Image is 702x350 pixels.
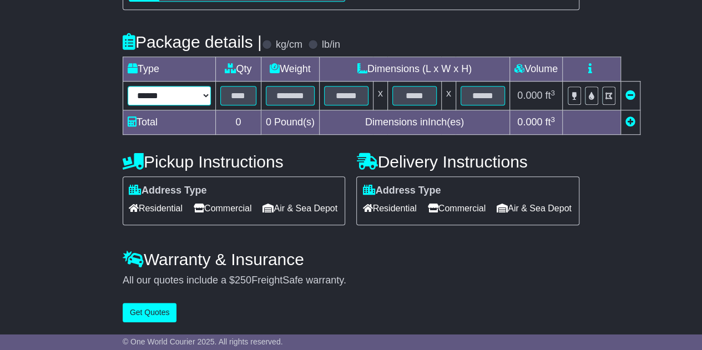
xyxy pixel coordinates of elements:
span: © One World Courier 2025. All rights reserved. [123,337,283,346]
h4: Warranty & Insurance [123,250,579,268]
td: Dimensions in Inch(es) [319,110,509,135]
td: x [441,82,456,110]
a: Add new item [625,116,635,128]
div: All our quotes include a $ FreightSafe warranty. [123,275,579,287]
a: Remove this item [625,90,635,101]
span: 250 [235,275,251,286]
td: 0 [215,110,261,135]
sup: 3 [551,89,555,97]
label: lb/in [322,39,340,51]
td: Pound(s) [261,110,319,135]
span: ft [545,90,555,101]
span: 0.000 [517,90,542,101]
label: Address Type [129,185,207,197]
span: Commercial [194,200,251,217]
span: 0 [266,116,271,128]
span: Air & Sea Depot [262,200,337,217]
button: Get Quotes [123,303,177,322]
span: 0.000 [517,116,542,128]
h4: Pickup Instructions [123,153,346,171]
td: Volume [509,57,562,82]
td: Qty [215,57,261,82]
td: Type [123,57,215,82]
label: kg/cm [276,39,302,51]
span: Commercial [428,200,486,217]
label: Address Type [362,185,441,197]
span: ft [545,116,555,128]
td: Weight [261,57,319,82]
td: Total [123,110,215,135]
sup: 3 [551,115,555,124]
h4: Delivery Instructions [356,153,579,171]
td: x [373,82,387,110]
span: Residential [129,200,183,217]
span: Residential [362,200,416,217]
h4: Package details | [123,33,262,51]
td: Dimensions (L x W x H) [319,57,509,82]
span: Air & Sea Depot [497,200,572,217]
